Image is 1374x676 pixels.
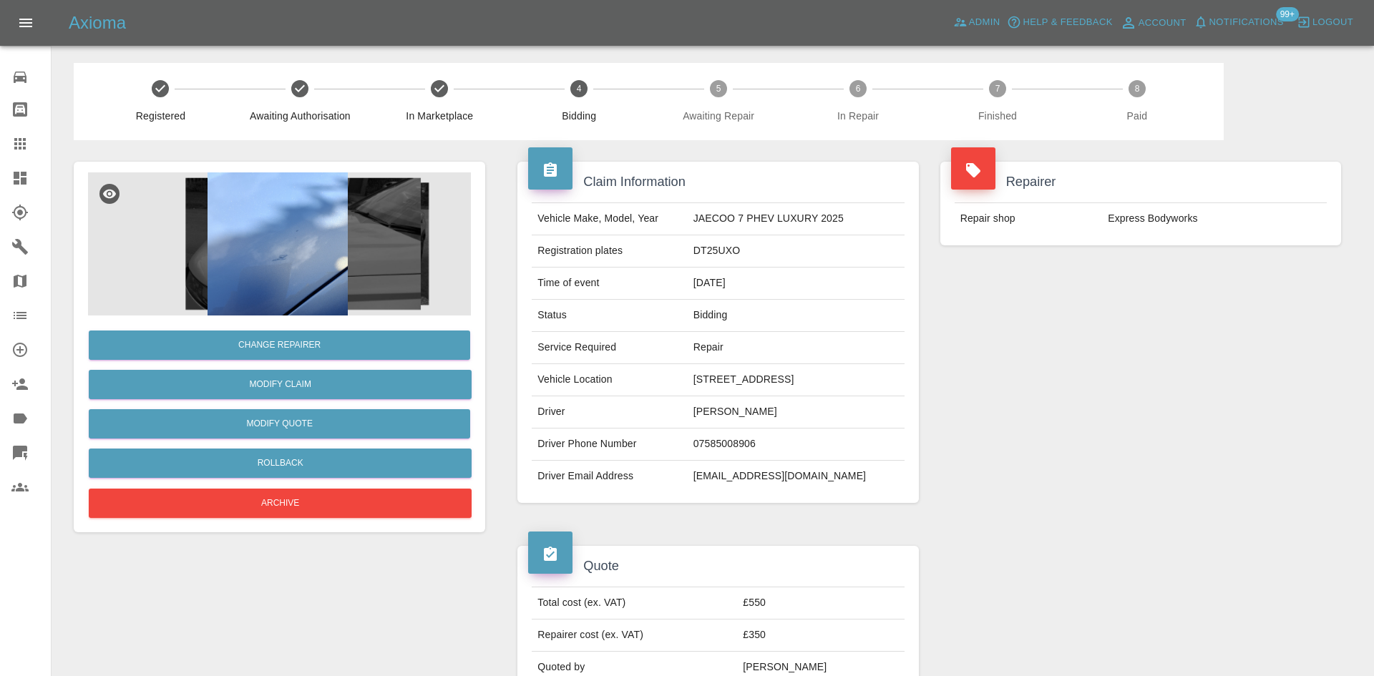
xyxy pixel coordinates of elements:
span: Awaiting Authorisation [236,109,364,123]
button: Modify Quote [89,409,470,439]
td: Repair [688,332,905,364]
td: £350 [737,619,904,652]
td: JAECOO 7 PHEV LUXURY 2025 [688,203,905,235]
text: 5 [716,84,721,94]
h5: Axioma [69,11,126,34]
button: Logout [1293,11,1357,34]
span: Awaiting Repair [655,109,783,123]
button: Rollback [89,449,472,478]
button: Help & Feedback [1003,11,1116,34]
button: Archive [89,489,472,518]
span: Finished [934,109,1062,123]
span: In Repair [794,109,922,123]
a: Admin [950,11,1004,34]
td: Total cost (ex. VAT) [532,587,737,619]
span: Notifications [1209,14,1284,31]
td: [PERSON_NAME] [688,396,905,428]
td: [DATE] [688,268,905,300]
h4: Claim Information [528,172,907,192]
span: Logout [1312,14,1353,31]
td: 07585008906 [688,428,905,461]
span: Help & Feedback [1023,14,1112,31]
td: Driver Email Address [532,461,687,492]
span: In Marketplace [376,109,504,123]
button: Open drawer [9,6,43,40]
h4: Quote [528,557,907,576]
text: 6 [856,84,861,94]
td: Status [532,300,687,332]
td: DT25UXO [688,235,905,268]
td: Driver [532,396,687,428]
td: Driver Phone Number [532,428,687,461]
td: Service Required [532,332,687,364]
td: Registration plates [532,235,687,268]
td: Express Bodyworks [1102,203,1327,235]
td: Vehicle Location [532,364,687,396]
td: Repair shop [955,203,1103,235]
span: Paid [1073,109,1201,123]
a: Account [1116,11,1190,34]
td: [STREET_ADDRESS] [688,364,905,396]
td: Bidding [688,300,905,332]
td: Repairer cost (ex. VAT) [532,619,737,652]
td: Time of event [532,268,687,300]
text: 4 [577,84,582,94]
td: Vehicle Make, Model, Year [532,203,687,235]
text: 8 [1135,84,1140,94]
text: 7 [995,84,1000,94]
img: 04edc066-0095-463a-8622-51c885fe1fb8 [88,172,467,315]
span: Registered [97,109,225,123]
span: Bidding [515,109,643,123]
button: Notifications [1190,11,1287,34]
h4: Repairer [951,172,1330,192]
span: Admin [969,14,1000,31]
button: Change Repairer [89,330,470,360]
td: £550 [737,587,904,619]
span: 99+ [1276,7,1299,21]
a: Modify Claim [89,370,472,399]
td: [EMAIL_ADDRESS][DOMAIN_NAME] [688,461,905,492]
span: Account [1139,15,1187,31]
